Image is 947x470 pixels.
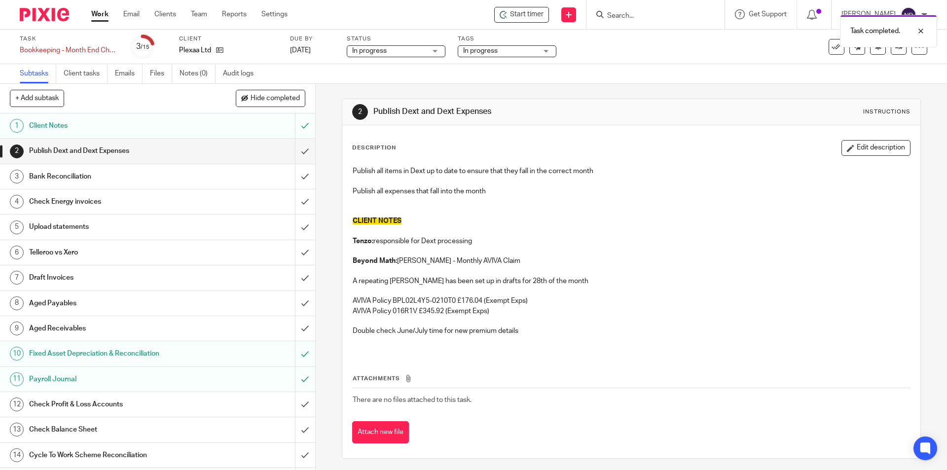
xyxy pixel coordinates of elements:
[29,270,200,285] h1: Draft Invoices
[91,9,109,19] a: Work
[10,170,24,183] div: 3
[20,8,69,21] img: Pixie
[10,296,24,310] div: 8
[115,64,143,83] a: Emails
[10,145,24,158] div: 2
[353,256,910,266] p: [PERSON_NAME] - Monthly AVIVA Claim
[10,220,24,234] div: 5
[20,45,118,55] div: Bookkeeping - Month End Checks
[29,372,200,387] h1: Payroll Journal
[353,236,910,246] p: responsible for Dext processing
[29,397,200,412] h1: Check Profit & Loss Accounts
[251,95,300,103] span: Hide completed
[353,166,910,176] p: Publish all items in Dext up to date to ensure that they fall in the correct month
[20,64,56,83] a: Subtasks
[10,119,24,133] div: 1
[223,64,261,83] a: Audit logs
[353,238,373,245] strong: Tenzo:
[10,347,24,361] div: 10
[353,186,910,196] p: Publish all expenses that fall into the month
[353,257,397,264] strong: Beyond Math:
[353,376,400,381] span: Attachments
[154,9,176,19] a: Clients
[458,35,556,43] label: Tags
[29,144,200,158] h1: Publish Dext and Dext Expenses
[10,271,24,285] div: 7
[29,422,200,437] h1: Check Balance Sheet
[222,9,247,19] a: Reports
[10,90,64,107] button: + Add subtask
[850,26,900,36] p: Task completed.
[10,372,24,386] div: 11
[353,397,472,403] span: There are no files attached to this task.
[10,448,24,462] div: 14
[29,219,200,234] h1: Upload statements
[136,41,149,52] div: 3
[10,398,24,411] div: 12
[841,140,911,156] button: Edit description
[10,423,24,436] div: 13
[10,322,24,335] div: 9
[29,346,200,361] h1: Fixed Asset Depreciation & Reconciliation
[29,169,200,184] h1: Bank Reconciliation
[180,64,216,83] a: Notes (0)
[352,144,396,152] p: Description
[373,107,653,117] h1: Publish Dext and Dext Expenses
[29,194,200,209] h1: Check Energy invoices
[150,64,172,83] a: Files
[236,90,305,107] button: Hide completed
[10,195,24,209] div: 4
[352,104,368,120] div: 2
[494,7,549,23] div: Plexaa Ltd - Bookkeeping - Month End Checks
[123,9,140,19] a: Email
[29,448,200,463] h1: Cycle To Work Scheme Reconciliation
[29,118,200,133] h1: Client Notes
[353,306,910,316] p: AVIVA Policy 016R1V £345.92 (Exempt Exps)
[191,9,207,19] a: Team
[29,321,200,336] h1: Aged Receivables
[901,7,916,23] img: svg%3E
[290,47,311,54] span: [DATE]
[179,45,211,55] p: Plexaa Ltd
[352,47,387,54] span: In progress
[353,276,910,286] p: A repeating [PERSON_NAME] has been set up in drafts for 28th of the month
[29,296,200,311] h1: Aged Payables
[141,44,149,50] small: /15
[261,9,288,19] a: Settings
[179,35,278,43] label: Client
[290,35,334,43] label: Due by
[352,421,409,443] button: Attach new file
[347,35,445,43] label: Status
[353,326,910,336] p: Double check June/July time for new premium details
[463,47,498,54] span: In progress
[353,217,401,224] span: CLIENT NOTES
[29,245,200,260] h1: Telleroo vs Xero
[20,35,118,43] label: Task
[353,296,910,306] p: AVIVA Policy BPL02L4Y5-0210T0 £176.04 (Exempt Exps)
[863,108,911,116] div: Instructions
[64,64,108,83] a: Client tasks
[10,246,24,259] div: 6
